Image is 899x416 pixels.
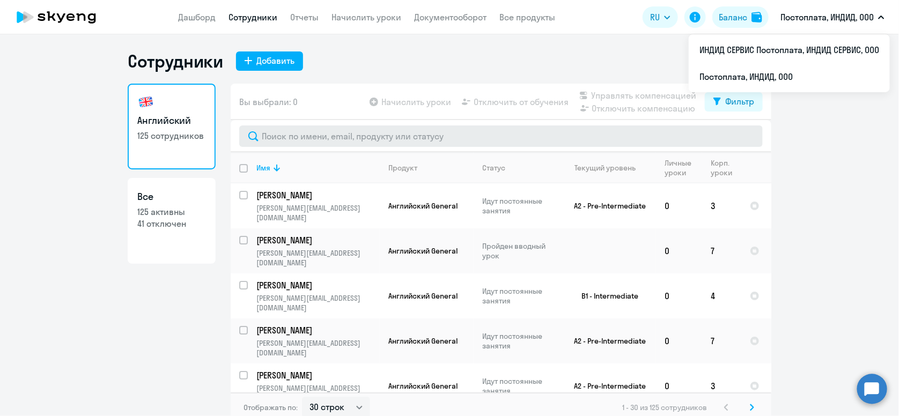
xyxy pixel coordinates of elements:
[137,206,206,218] p: 125 активны
[689,34,890,92] ul: RU
[256,248,379,268] p: [PERSON_NAME][EMAIL_ADDRESS][DOMAIN_NAME]
[256,279,379,291] a: [PERSON_NAME]
[556,363,656,408] td: A2 - Pre-Intermediate
[780,11,874,24] p: Постоплата, ИНДИД, ООО
[137,114,206,128] h3: Английский
[482,286,556,306] p: Идут постоянные занятия
[388,336,458,346] span: Английский General
[643,6,678,28] button: RU
[256,383,379,403] p: [PERSON_NAME][EMAIL_ADDRESS][DOMAIN_NAME]
[178,12,216,23] a: Дашборд
[656,183,702,228] td: 0
[388,291,458,301] span: Английский General
[656,318,702,363] td: 0
[482,376,556,396] p: Идут постоянные занятия
[256,324,379,336] a: [PERSON_NAME]
[388,163,417,173] div: Продукт
[137,190,206,204] h3: Все
[725,95,754,108] div: Фильтр
[256,369,378,381] p: [PERSON_NAME]
[137,218,206,229] p: 41 отключен
[256,234,378,246] p: [PERSON_NAME]
[256,293,379,313] p: [PERSON_NAME][EMAIL_ADDRESS][DOMAIN_NAME]
[388,246,458,256] span: Английский General
[256,324,378,336] p: [PERSON_NAME]
[137,130,206,142] p: 125 сотрудников
[702,183,741,228] td: 3
[575,163,636,173] div: Текущий уровень
[128,84,216,169] a: Английский125 сотрудников
[482,196,556,216] p: Идут постоянные занятия
[702,363,741,408] td: 3
[244,403,298,412] span: Отображать по:
[650,11,660,24] span: RU
[388,381,458,391] span: Английский General
[565,163,655,173] div: Текущий уровень
[256,203,379,222] p: [PERSON_NAME][EMAIL_ADDRESS][DOMAIN_NAME]
[239,95,298,108] span: Вы выбрали: 0
[256,189,378,201] p: [PERSON_NAME]
[256,234,379,246] a: [PERSON_NAME]
[656,363,702,408] td: 0
[229,12,277,23] a: Сотрудники
[702,273,741,318] td: 4
[556,318,656,363] td: A2 - Pre-Intermediate
[256,279,378,291] p: [PERSON_NAME]
[556,183,656,228] td: A2 - Pre-Intermediate
[256,163,379,173] div: Имя
[256,338,379,358] p: [PERSON_NAME][EMAIL_ADDRESS][DOMAIN_NAME]
[256,54,294,67] div: Добавить
[622,403,707,412] span: 1 - 30 из 125 сотрудников
[702,228,741,273] td: 7
[665,158,702,177] div: Личные уроки
[482,331,556,351] p: Идут постоянные занятия
[656,228,702,273] td: 0
[290,12,319,23] a: Отчеты
[256,189,379,201] a: [PERSON_NAME]
[705,92,763,112] button: Фильтр
[388,201,458,211] span: Английский General
[711,158,741,177] div: Корп. уроки
[128,178,216,264] a: Все125 активны41 отключен
[236,51,303,71] button: Добавить
[239,125,763,147] input: Поиск по имени, email, продукту или статусу
[331,12,401,23] a: Начислить уроки
[482,163,505,173] div: Статус
[256,369,379,381] a: [PERSON_NAME]
[719,11,747,24] div: Баланс
[712,6,769,28] button: Балансbalance
[256,163,270,173] div: Имя
[414,12,487,23] a: Документооборот
[702,318,741,363] td: 7
[751,12,762,23] img: balance
[499,12,555,23] a: Все продукты
[482,241,556,261] p: Пройден вводный урок
[656,273,702,318] td: 0
[556,273,656,318] td: B1 - Intermediate
[775,4,890,30] button: Постоплата, ИНДИД, ООО
[128,50,223,72] h1: Сотрудники
[137,93,154,110] img: english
